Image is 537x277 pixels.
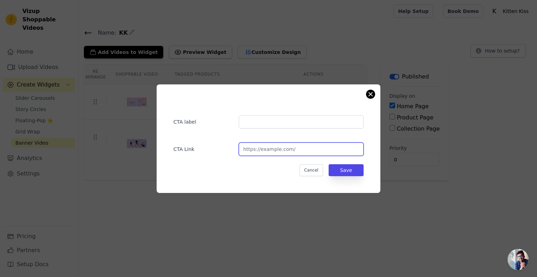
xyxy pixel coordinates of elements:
label: CTA label [173,116,233,125]
button: Save [329,164,364,176]
label: CTA Link [173,143,233,153]
input: https://example.com/ [239,143,364,156]
a: 打開聊天 [508,249,529,270]
button: Close modal [366,90,375,98]
button: Cancel [300,164,323,176]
